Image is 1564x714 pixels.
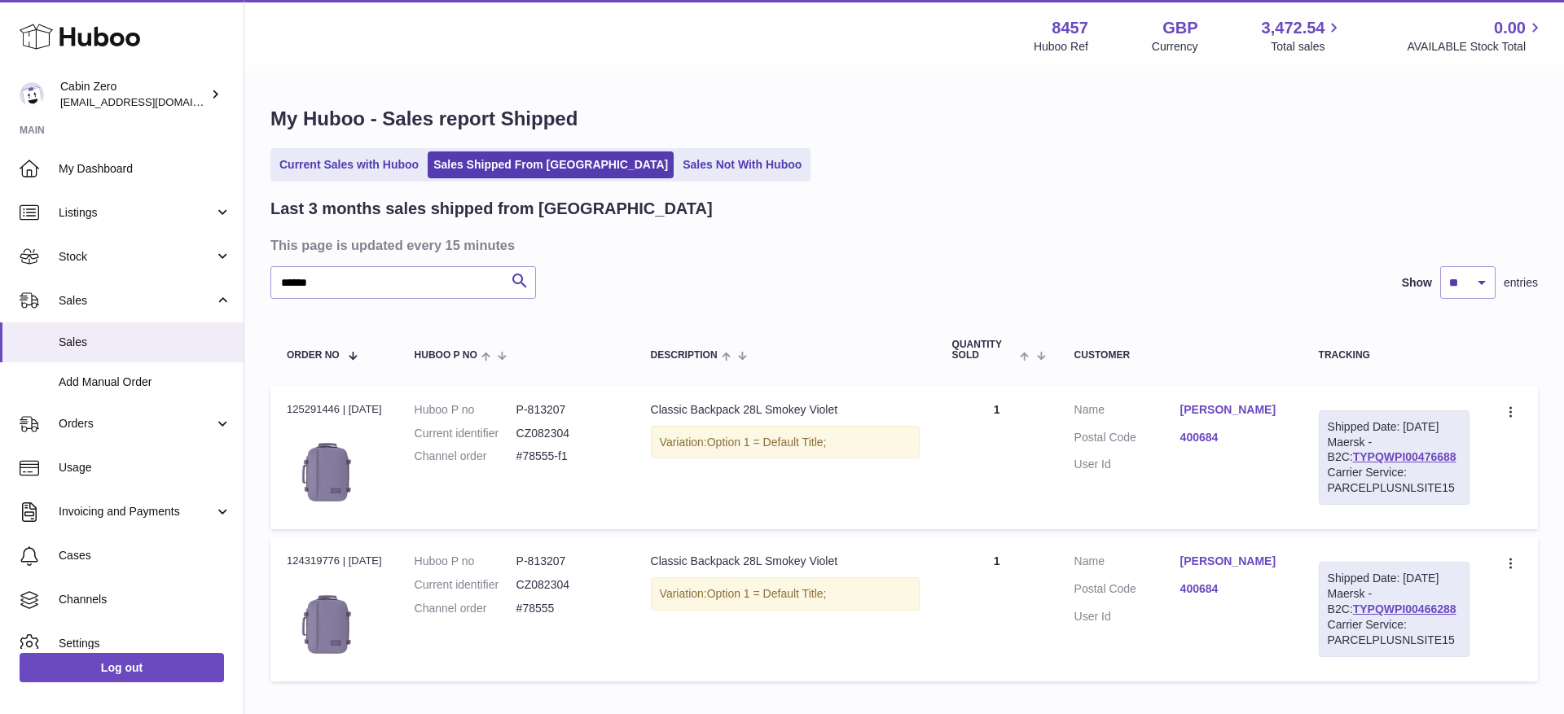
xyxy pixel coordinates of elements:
[651,426,920,459] div: Variation:
[415,601,516,616] dt: Channel order
[59,592,231,607] span: Channels
[274,151,424,178] a: Current Sales with Huboo
[1074,554,1180,573] dt: Name
[1271,39,1343,55] span: Total sales
[1504,275,1538,291] span: entries
[59,335,231,350] span: Sales
[516,577,618,593] dd: CZ082304
[1074,430,1180,449] dt: Postal Code
[59,504,214,519] span: Invoicing and Payments
[270,236,1534,254] h3: This page is updated every 15 minutes
[1319,410,1470,505] div: Maersk - B2C:
[1074,350,1286,361] div: Customer
[651,350,718,361] span: Description
[20,82,44,107] img: huboo@cabinzero.com
[59,205,214,221] span: Listings
[1180,430,1286,445] a: 400684
[270,106,1538,132] h1: My Huboo - Sales report Shipped
[59,375,231,390] span: Add Manual Order
[60,95,239,108] span: [EMAIL_ADDRESS][DOMAIN_NAME]
[1052,17,1088,39] strong: 8457
[1180,581,1286,597] a: 400684
[59,416,214,431] span: Orders
[651,402,920,418] div: Classic Backpack 28L Smokey Violet
[1162,17,1197,39] strong: GBP
[415,554,516,569] dt: Huboo P no
[1328,571,1461,586] div: Shipped Date: [DATE]
[1074,609,1180,624] dt: User Id
[1328,465,1461,496] div: Carrier Service: PARCELPLUSNLSITE15
[287,554,382,568] div: 124319776 | [DATE]
[287,402,382,417] div: 125291446 | [DATE]
[1074,581,1180,601] dt: Postal Code
[1074,402,1180,422] dt: Name
[270,198,713,220] h2: Last 3 months sales shipped from [GEOGRAPHIC_DATA]
[20,653,224,682] a: Log out
[1180,554,1286,569] a: [PERSON_NAME]
[707,436,827,449] span: Option 1 = Default Title;
[516,601,618,616] dd: #78555
[516,449,618,464] dd: #78555-f1
[1180,402,1286,418] a: [PERSON_NAME]
[415,426,516,441] dt: Current identifier
[59,548,231,563] span: Cases
[415,449,516,464] dt: Channel order
[1152,39,1198,55] div: Currency
[59,161,231,177] span: My Dashboard
[1407,39,1544,55] span: AVAILABLE Stock Total
[516,402,618,418] dd: P-813207
[287,422,368,503] img: SMOKEY_VIOLET_28L.png
[936,537,1058,681] td: 1
[415,402,516,418] dt: Huboo P no
[1353,450,1456,463] a: TYPQWPI00476688
[1494,17,1526,39] span: 0.00
[1328,617,1461,648] div: Carrier Service: PARCELPLUSNLSITE15
[1402,275,1432,291] label: Show
[1074,457,1180,472] dt: User Id
[952,339,1017,361] span: Quantity Sold
[59,249,214,265] span: Stock
[651,554,920,569] div: Classic Backpack 28L Smokey Violet
[60,79,207,110] div: Cabin Zero
[1319,350,1470,361] div: Tracking
[59,460,231,475] span: Usage
[415,350,477,361] span: Huboo P no
[1407,17,1544,55] a: 0.00 AVAILABLE Stock Total
[415,577,516,593] dt: Current identifier
[707,587,827,600] span: Option 1 = Default Title;
[1034,39,1088,55] div: Huboo Ref
[651,577,920,611] div: Variation:
[59,636,231,651] span: Settings
[516,554,618,569] dd: P-813207
[936,386,1058,529] td: 1
[516,426,618,441] dd: CZ082304
[287,350,340,361] span: Order No
[428,151,674,178] a: Sales Shipped From [GEOGRAPHIC_DATA]
[1353,602,1456,615] a: TYPQWPI00466288
[1319,562,1470,656] div: Maersk - B2C:
[287,574,368,655] img: SMOKEY_VIOLET_28L.png
[1262,17,1344,55] a: 3,472.54 Total sales
[59,293,214,309] span: Sales
[1328,419,1461,435] div: Shipped Date: [DATE]
[1262,17,1325,39] span: 3,472.54
[677,151,807,178] a: Sales Not With Huboo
